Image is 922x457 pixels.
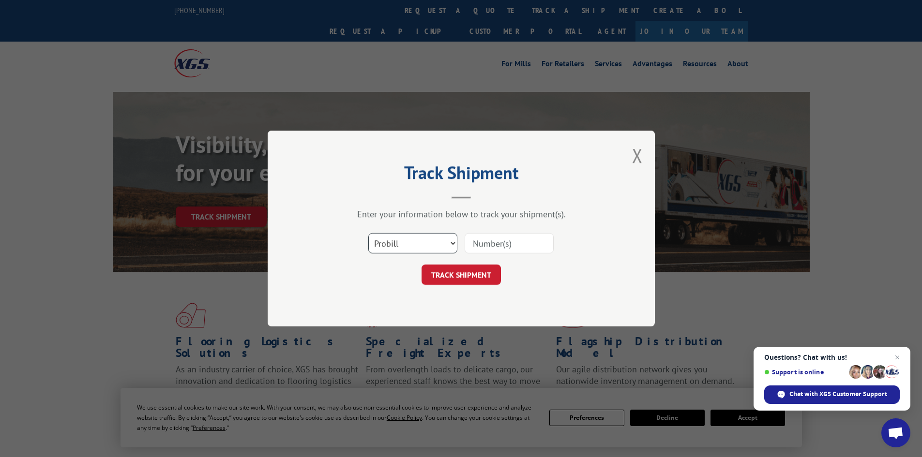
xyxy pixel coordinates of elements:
[881,418,910,447] div: Open chat
[764,369,846,376] span: Support is online
[789,390,887,398] span: Chat with XGS Customer Support
[422,265,501,285] button: TRACK SHIPMENT
[764,354,900,361] span: Questions? Chat with us!
[316,166,606,184] h2: Track Shipment
[316,208,606,220] div: Enter your information below to track your shipment(s).
[465,233,554,253] input: Number(s)
[892,352,903,363] span: Close chat
[764,385,900,404] div: Chat with XGS Customer Support
[632,143,643,168] button: Close modal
